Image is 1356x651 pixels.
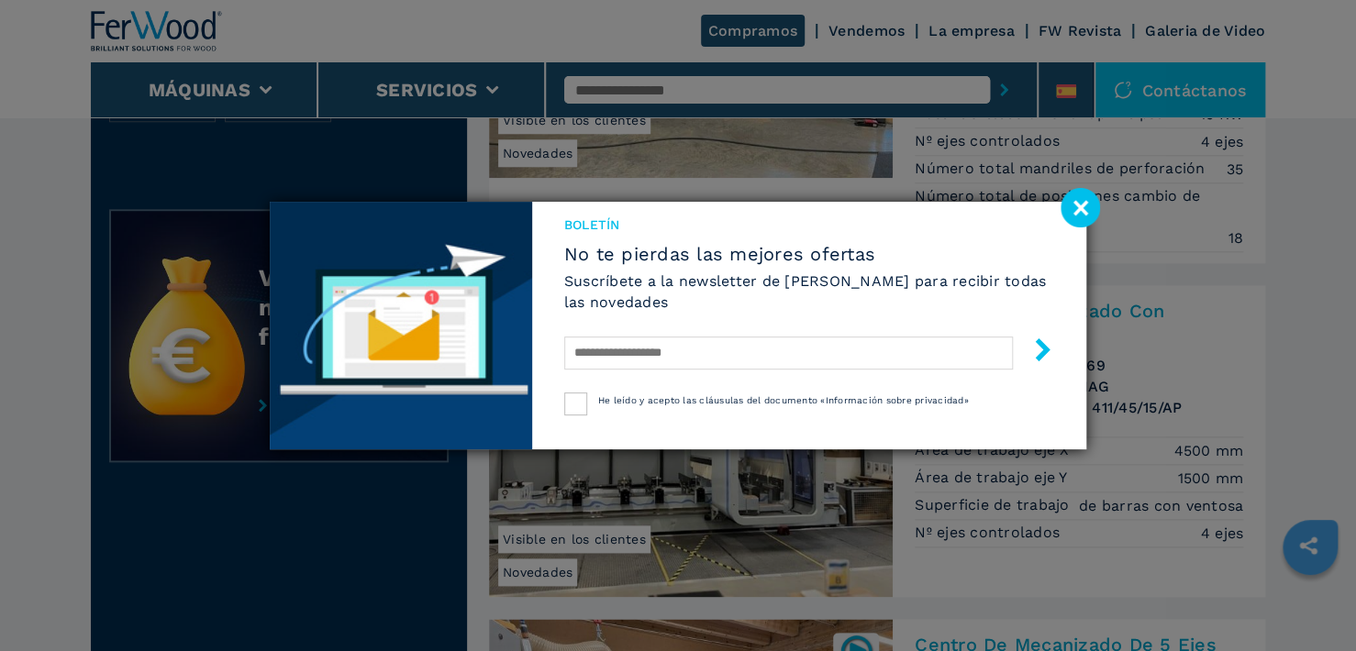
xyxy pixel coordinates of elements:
button: submit-button [1013,331,1054,374]
span: He leído y acepto las cláusulas del documento «Información sobre privacidad» [598,395,969,405]
span: No te pierdas las mejores ofertas [564,243,1054,265]
span: Boletín [564,215,1054,234]
h6: Suscríbete a la newsletter de [PERSON_NAME] para recibir todas las novedades [564,270,1054,313]
img: Newsletter image [270,202,532,449]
